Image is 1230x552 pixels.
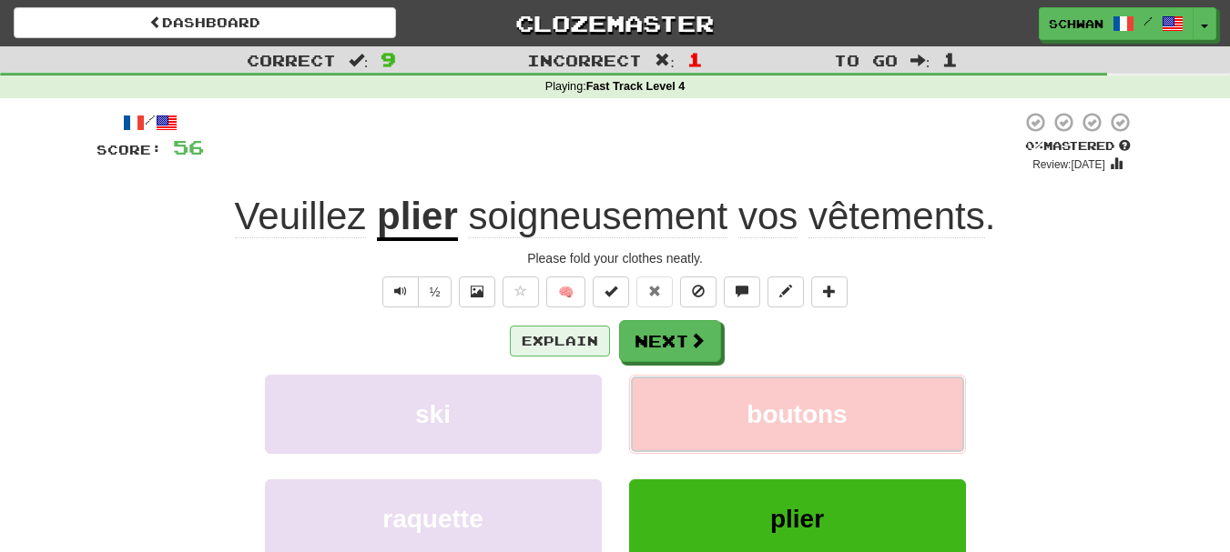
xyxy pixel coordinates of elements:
div: / [97,111,204,134]
span: schwan [1049,15,1103,32]
button: ½ [418,276,452,307]
span: vos [738,195,798,238]
span: boutons [747,400,847,428]
div: Please fold your clothes neatly. [97,249,1134,267]
button: Add to collection (alt+a) [811,276,848,307]
span: vêtements [808,195,985,238]
span: 1 [687,48,703,70]
span: 9 [381,48,396,70]
div: Text-to-speech controls [379,276,452,307]
span: Veuillez [235,195,367,238]
button: Reset to 0% Mastered (alt+r) [636,276,673,307]
span: 56 [173,135,204,158]
a: schwan / [1039,7,1194,40]
span: 0 % [1025,138,1043,153]
button: Next [619,320,721,362]
small: Review: [DATE] [1032,158,1105,171]
strong: Fast Track Level 4 [586,80,686,93]
span: soigneusement [468,195,727,238]
span: . [458,195,996,238]
button: Explain [510,326,610,356]
span: To go [834,51,898,69]
span: raquette [382,505,483,533]
span: 1 [942,48,958,70]
a: Dashboard [14,7,396,38]
span: : [655,53,675,68]
button: boutons [629,375,966,454]
button: Discuss sentence (alt+u) [724,276,760,307]
button: Ignore sentence (alt+i) [680,276,717,307]
a: Clozemaster [423,7,806,39]
span: plier [770,505,824,533]
u: plier [377,195,458,241]
span: Score: [97,142,162,157]
button: 🧠 [546,276,585,307]
span: : [349,53,369,68]
span: : [910,53,930,68]
span: ski [415,400,451,428]
button: Set this sentence to 100% Mastered (alt+m) [593,276,629,307]
button: Edit sentence (alt+d) [767,276,804,307]
button: Favorite sentence (alt+f) [503,276,539,307]
button: Show image (alt+x) [459,276,495,307]
button: Play sentence audio (ctl+space) [382,276,419,307]
button: ski [265,375,602,454]
span: Correct [247,51,336,69]
div: Mastered [1022,138,1134,155]
span: Incorrect [527,51,642,69]
span: / [1144,15,1153,27]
